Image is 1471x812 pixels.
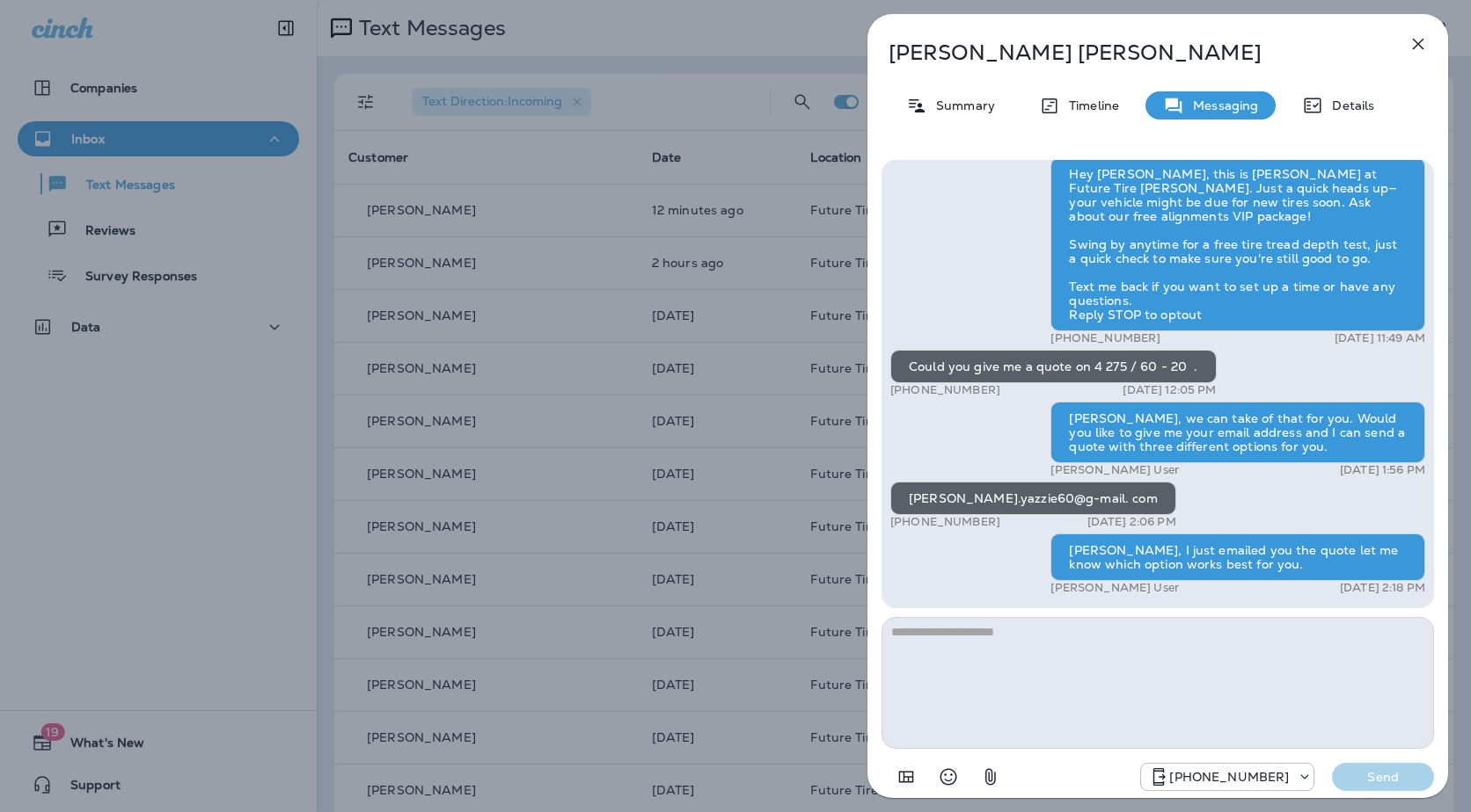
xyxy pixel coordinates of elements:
[1141,766,1314,787] div: +1 (928) 232-1970
[1050,157,1425,331] div: Hey [PERSON_NAME], this is [PERSON_NAME] at Future Tire [PERSON_NAME]. Just a quick heads up—your...
[889,40,1369,65] p: [PERSON_NAME] [PERSON_NAME]
[1169,770,1289,784] p: [PHONE_NUMBER]
[1340,581,1425,595] p: [DATE] 2:18 PM
[1050,463,1179,477] p: [PERSON_NAME] User
[1323,98,1374,112] p: Details
[931,759,966,794] button: Select an emoji
[1050,402,1425,463] div: [PERSON_NAME], we can take of that for you. Would you like to give me your email address and I ca...
[890,383,1000,397] p: [PHONE_NUMBER]
[1087,515,1176,529] p: [DATE] 2:06 PM
[889,759,924,794] button: Add in a premade template
[1060,98,1119,112] p: Timeline
[1050,581,1179,595] p: [PERSON_NAME] User
[927,98,995,112] p: Summary
[1335,331,1425,345] p: [DATE] 11:49 AM
[890,482,1176,515] div: [PERSON_NAME].yazzie60@g-mail. com
[1184,98,1258,112] p: Messaging
[890,350,1217,383] div: Could you give me a quote on 4 275 / 60 - 20 .
[1123,383,1216,397] p: [DATE] 12:05 PM
[890,515,1000,529] p: [PHONE_NUMBER]
[1340,463,1425,477] p: [DATE] 1:56 PM
[1050,331,1160,345] p: [PHONE_NUMBER]
[1050,533,1425,581] div: [PERSON_NAME], I just emailed you the quote let me know which option works best for you.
